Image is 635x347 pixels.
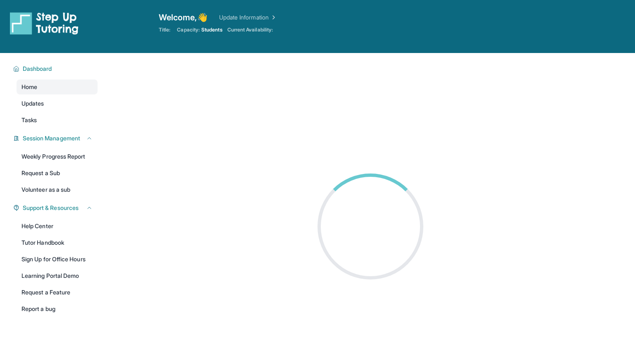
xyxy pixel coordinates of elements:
[21,83,37,91] span: Home
[19,65,93,73] button: Dashboard
[10,12,79,35] img: logo
[17,149,98,164] a: Weekly Progress Report
[17,166,98,181] a: Request a Sub
[21,116,37,124] span: Tasks
[19,134,93,142] button: Session Management
[17,252,98,267] a: Sign Up for Office Hours
[219,13,277,22] a: Update Information
[269,13,277,22] img: Chevron Right
[17,113,98,128] a: Tasks
[21,99,44,108] span: Updates
[23,134,80,142] span: Session Management
[19,204,93,212] button: Support & Resources
[177,27,200,33] span: Capacity:
[201,27,222,33] span: Students
[23,65,52,73] span: Dashboard
[17,80,98,94] a: Home
[159,12,208,23] span: Welcome, 👋
[17,285,98,300] a: Request a Feature
[17,268,98,283] a: Learning Portal Demo
[17,182,98,197] a: Volunteer as a sub
[17,301,98,316] a: Report a bug
[17,219,98,234] a: Help Center
[227,27,273,33] span: Current Availability:
[23,204,79,212] span: Support & Resources
[17,235,98,250] a: Tutor Handbook
[17,96,98,111] a: Updates
[159,27,170,33] span: Title:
